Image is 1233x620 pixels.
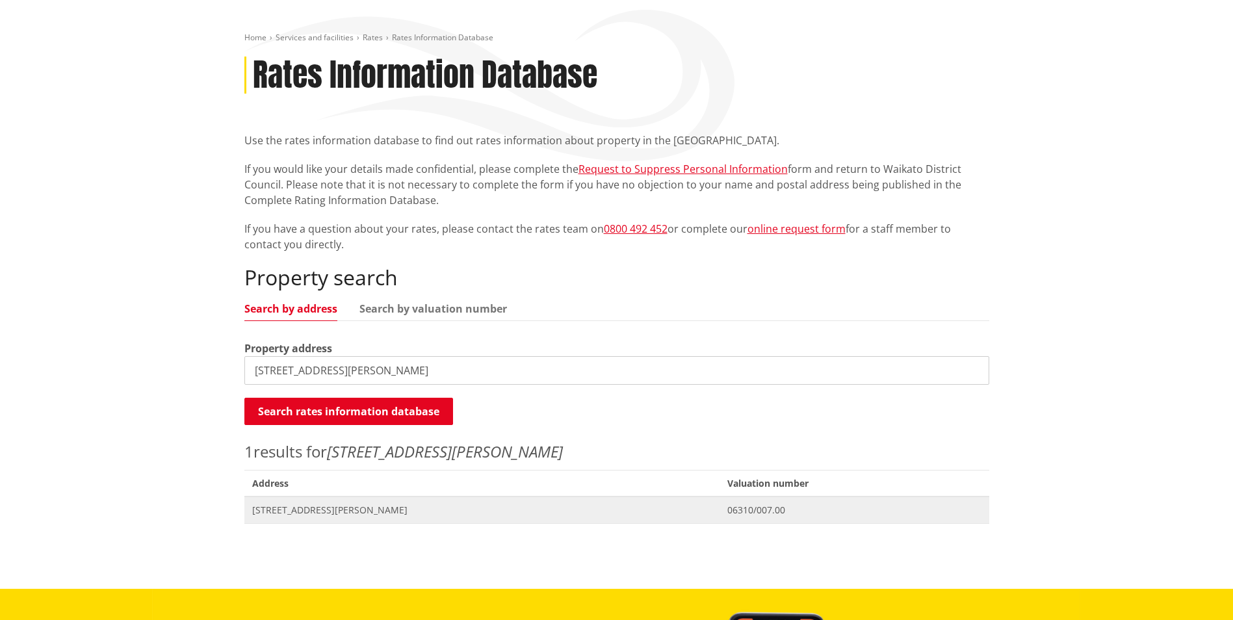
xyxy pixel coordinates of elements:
input: e.g. Duke Street NGARUAWAHIA [244,356,989,385]
span: Valuation number [720,470,989,497]
p: If you would like your details made confidential, please complete the form and return to Waikato ... [244,161,989,208]
em: [STREET_ADDRESS][PERSON_NAME] [327,441,563,462]
span: 1 [244,441,253,462]
a: Request to Suppress Personal Information [578,162,788,176]
p: If you have a question about your rates, please contact the rates team on or complete our for a s... [244,221,989,252]
span: [STREET_ADDRESS][PERSON_NAME] [252,504,712,517]
span: Rates Information Database [392,32,493,43]
label: Property address [244,341,332,356]
a: Home [244,32,266,43]
a: Search by valuation number [359,304,507,314]
a: Services and facilities [276,32,354,43]
a: 0800 492 452 [604,222,668,236]
p: results for [244,440,989,463]
h1: Rates Information Database [253,57,597,94]
iframe: Messenger Launcher [1173,565,1220,612]
a: Rates [363,32,383,43]
span: 06310/007.00 [727,504,981,517]
a: [STREET_ADDRESS][PERSON_NAME] 06310/007.00 [244,497,989,523]
p: Use the rates information database to find out rates information about property in the [GEOGRAPHI... [244,133,989,148]
a: Search by address [244,304,337,314]
a: online request form [747,222,846,236]
button: Search rates information database [244,398,453,425]
h2: Property search [244,265,989,290]
nav: breadcrumb [244,32,989,44]
span: Address [244,470,720,497]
